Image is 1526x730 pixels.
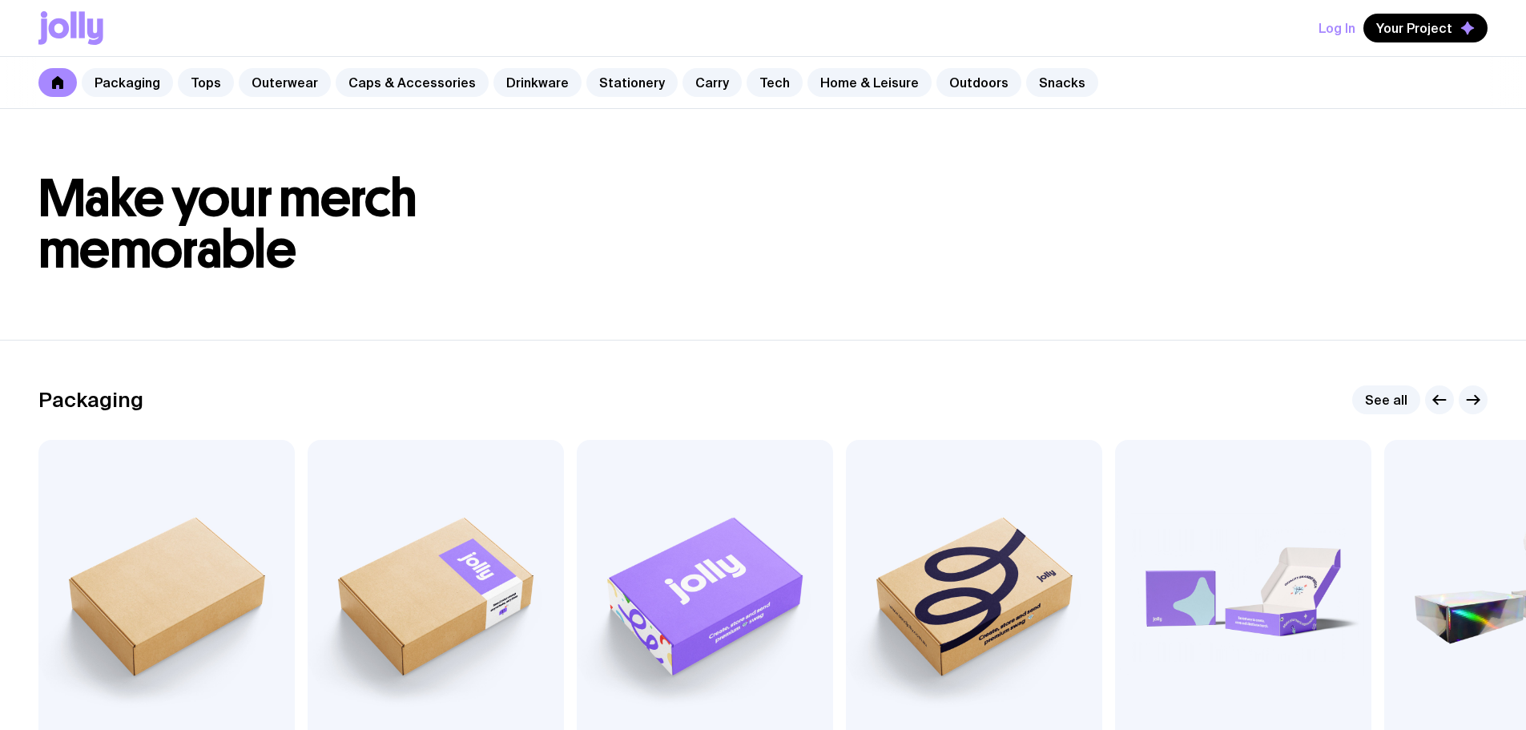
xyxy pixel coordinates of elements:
a: Home & Leisure [807,68,932,97]
span: Make your merch memorable [38,167,417,281]
a: Outerwear [239,68,331,97]
h2: Packaging [38,388,143,412]
a: Caps & Accessories [336,68,489,97]
button: Your Project [1363,14,1488,42]
a: Packaging [82,68,173,97]
a: Tech [747,68,803,97]
a: Drinkware [493,68,582,97]
a: Carry [682,68,742,97]
a: Stationery [586,68,678,97]
button: Log In [1319,14,1355,42]
span: Your Project [1376,20,1452,36]
a: Outdoors [936,68,1021,97]
a: Tops [178,68,234,97]
a: See all [1352,385,1420,414]
a: Snacks [1026,68,1098,97]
